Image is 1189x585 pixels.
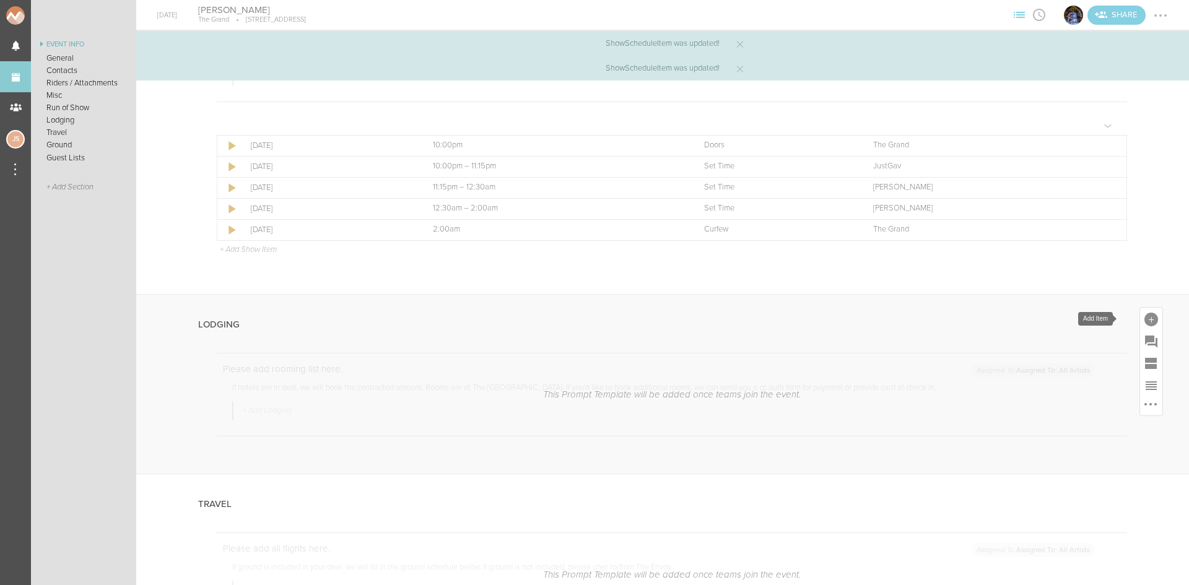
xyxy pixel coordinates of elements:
h4: Travel [198,499,232,509]
p: 10:00pm – 11:15pm [433,162,677,171]
div: Add Prompt [1140,330,1162,352]
div: Reorder Items in this Section [1140,375,1162,397]
p: 10:00pm [433,141,677,150]
span: View Sections [1009,11,1029,18]
p: [PERSON_NAME] [873,183,1102,193]
p: [STREET_ADDRESS] [229,15,306,24]
a: Invite teams to the Event [1087,6,1146,25]
div: More Options [1140,397,1162,415]
a: Lodging [31,114,136,126]
a: Run of Show [31,102,136,114]
p: The Grand [198,15,229,24]
p: JustGav [873,162,1102,171]
a: Misc [31,89,136,102]
p: [DATE] [251,204,406,214]
p: + Add Show Item [220,245,277,254]
div: Share [1087,6,1146,25]
p: [PERSON_NAME] [873,204,1102,214]
p: [DATE] [251,225,406,235]
p: [DATE] [251,183,406,193]
p: 12:30am – 2:00am [433,204,677,214]
span: + Add Section [46,183,94,192]
p: 11:15pm – 12:30am [433,183,677,193]
a: Contacts [31,64,136,77]
p: [DATE] [251,162,406,171]
a: General [31,52,136,64]
p: Doors [704,141,846,150]
div: Add Section [1140,352,1162,375]
div: The Grand [1063,4,1084,26]
a: Guest Lists [31,152,136,164]
p: [DATE] [251,141,406,150]
p: Set Time [704,183,846,193]
p: ShowScheduleItem was updated! [606,64,720,72]
span: View Itinerary [1029,11,1049,18]
a: Travel [31,126,136,139]
p: The Grand [873,141,1102,150]
a: Event Info [31,37,136,52]
h4: Lodging [198,319,240,330]
p: ShowScheduleItem was updated! [606,40,720,48]
p: The Grand [873,225,1102,235]
p: Curfew [704,225,846,235]
a: Riders / Attachments [31,77,136,89]
div: Jessica Smith [6,130,25,149]
p: Set Time [704,204,846,214]
h4: [PERSON_NAME] [198,4,306,16]
p: 2:00am [433,225,677,235]
img: The Grand [1064,6,1083,25]
img: NOMAD [6,6,76,25]
p: Set Time [704,162,846,171]
a: Ground [31,139,136,151]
